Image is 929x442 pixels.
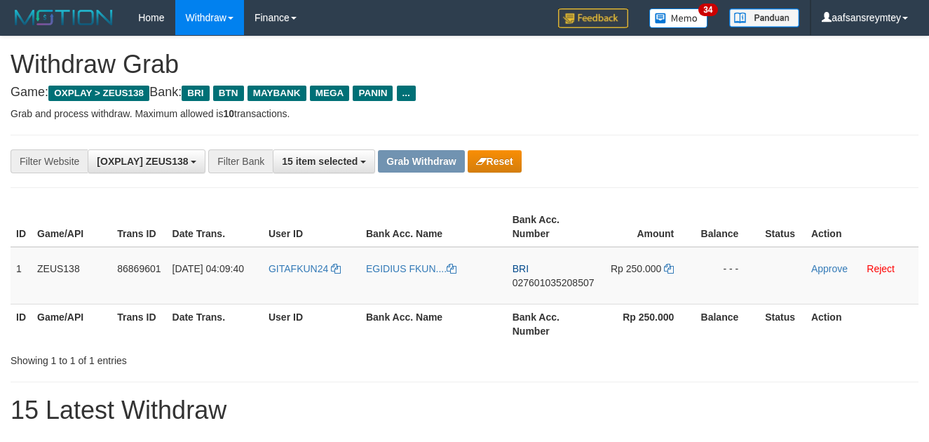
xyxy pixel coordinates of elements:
span: 34 [698,4,717,16]
img: MOTION_logo.png [11,7,117,28]
th: Date Trans. [167,304,263,344]
a: Copy 250000 to clipboard [664,263,674,274]
span: MEGA [310,86,350,101]
th: Bank Acc. Number [507,207,600,247]
th: ID [11,304,32,344]
th: Date Trans. [167,207,263,247]
th: Rp 250.000 [600,304,696,344]
div: Filter Website [11,149,88,173]
span: ... [397,86,416,101]
span: Copy 027601035208507 to clipboard [513,277,595,288]
span: Rp 250.000 [611,263,661,274]
strong: 10 [223,108,234,119]
th: Amount [600,207,696,247]
a: GITAFKUN24 [269,263,341,274]
td: ZEUS138 [32,247,111,304]
th: Status [759,304,806,344]
th: Bank Acc. Number [507,304,600,344]
span: [DATE] 04:09:40 [172,263,244,274]
span: BTN [213,86,244,101]
td: 1 [11,247,32,304]
td: - - - [695,247,759,304]
span: BRI [513,263,529,274]
th: Action [806,207,918,247]
h1: 15 Latest Withdraw [11,396,918,424]
a: EGIDIUS FKUN.... [366,263,456,274]
span: MAYBANK [247,86,306,101]
div: Filter Bank [208,149,273,173]
th: User ID [263,304,360,344]
img: panduan.png [729,8,799,27]
th: Game/API [32,207,111,247]
th: ID [11,207,32,247]
th: Balance [695,207,759,247]
span: GITAFKUN24 [269,263,328,274]
th: Bank Acc. Name [360,207,507,247]
h4: Game: Bank: [11,86,918,100]
a: Reject [867,263,895,274]
th: Trans ID [111,207,166,247]
th: Bank Acc. Name [360,304,507,344]
p: Grab and process withdraw. Maximum allowed is transactions. [11,107,918,121]
div: Showing 1 to 1 of 1 entries [11,348,377,368]
span: PANIN [353,86,393,101]
img: Feedback.jpg [558,8,628,28]
span: 86869601 [117,263,161,274]
span: OXPLAY > ZEUS138 [48,86,149,101]
span: [OXPLAY] ZEUS138 [97,156,188,167]
th: Status [759,207,806,247]
button: 15 item selected [273,149,375,173]
a: Approve [811,263,848,274]
h1: Withdraw Grab [11,51,918,79]
th: Game/API [32,304,111,344]
span: BRI [182,86,209,101]
th: Trans ID [111,304,166,344]
button: Reset [468,150,522,173]
span: 15 item selected [282,156,358,167]
img: Button%20Memo.svg [649,8,708,28]
button: Grab Withdraw [378,150,464,173]
th: Action [806,304,918,344]
th: User ID [263,207,360,247]
button: [OXPLAY] ZEUS138 [88,149,205,173]
th: Balance [695,304,759,344]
